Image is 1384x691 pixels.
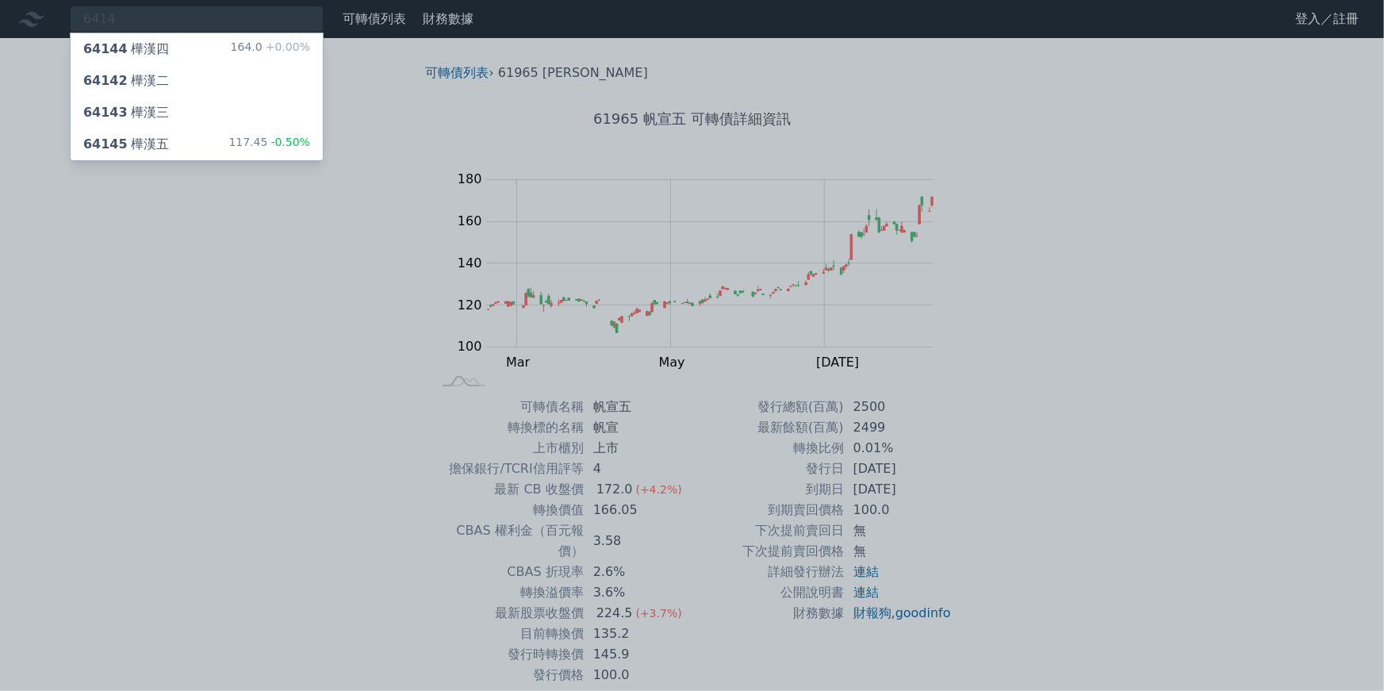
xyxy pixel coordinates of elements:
span: 64145 [83,136,128,152]
div: 樺漢五 [83,135,169,154]
a: 64145樺漢五 117.45-0.50% [71,129,323,160]
div: 117.45 [228,135,310,154]
span: 64142 [83,73,128,88]
a: 64143樺漢三 [71,97,323,129]
span: +0.00% [263,40,310,53]
span: -0.50% [267,136,310,148]
span: 64144 [83,41,128,56]
a: 64144樺漢四 164.0+0.00% [71,33,323,65]
div: 樺漢四 [83,40,169,59]
span: 64143 [83,105,128,120]
a: 64142樺漢二 [71,65,323,97]
div: 樺漢二 [83,71,169,90]
div: 164.0 [231,40,310,59]
div: 樺漢三 [83,103,169,122]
